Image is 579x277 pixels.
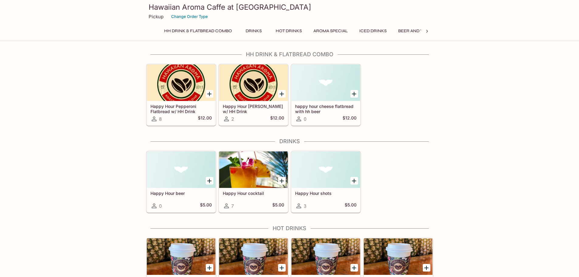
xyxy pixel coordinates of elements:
h5: Happy Hour beer [150,191,212,196]
h5: $12.00 [270,115,284,123]
h5: $5.00 [272,202,284,209]
span: 3 [304,203,306,209]
a: Happy Hour cocktail7$5.00 [219,151,288,213]
div: happy hour cheese flatbread with hh beer [291,64,360,101]
button: Change Order Type [168,12,211,21]
button: Iced Drinks [356,27,390,35]
span: 0 [304,116,306,122]
a: Happy Hour Pepperoni Flatbread w/ HH Drink8$12.00 [146,64,216,126]
span: 8 [159,116,162,122]
div: Caffe Con Latte [219,238,288,275]
span: 0 [159,203,162,209]
button: Add Caffe Filtro [206,264,213,272]
button: Add Happy Hour Margherita Flatbread w/ HH Drink [278,90,286,98]
button: Add Happy Hour shots [350,177,358,185]
h4: HH Drink & Flatbread Combo [146,51,433,58]
h5: $12.00 [343,115,357,123]
button: Add Happy Hour beer [206,177,213,185]
button: Aroma Special [310,27,351,35]
div: Espresso [364,238,433,275]
a: Happy Hour shots3$5.00 [291,151,360,213]
div: Happy Hour cocktail [219,151,288,188]
button: Add happy hour cheese flatbread with hh beer [350,90,358,98]
a: happy hour cheese flatbread with hh beer0$12.00 [291,64,360,126]
h5: $5.00 [345,202,357,209]
button: Add Americano [350,264,358,272]
button: Add Espresso [423,264,430,272]
button: Hot Drinks [272,27,305,35]
span: 7 [231,203,234,209]
div: Happy Hour beer [147,151,215,188]
h5: $12.00 [198,115,212,123]
div: Americano [291,238,360,275]
a: Happy Hour beer0$5.00 [146,151,216,213]
button: Drinks [240,27,267,35]
a: Happy Hour [PERSON_NAME] w/ HH Drink2$12.00 [219,64,288,126]
h5: Happy Hour cocktail [223,191,284,196]
h5: happy hour cheese flatbread with hh beer [295,104,357,114]
div: Happy Hour shots [291,151,360,188]
button: Add Happy Hour cocktail [278,177,286,185]
button: Add Caffe Con Latte [278,264,286,272]
h4: Drinks [146,138,433,145]
div: Caffe Filtro [147,238,215,275]
h5: Happy Hour shots [295,191,357,196]
button: Beer and Wine [395,27,436,35]
h5: $5.00 [200,202,212,209]
p: Pickup [149,14,164,19]
h3: Hawaiian Aroma Caffe at [GEOGRAPHIC_DATA] [149,2,431,12]
button: Add Happy Hour Pepperoni Flatbread w/ HH Drink [206,90,213,98]
h5: Happy Hour [PERSON_NAME] w/ HH Drink [223,104,284,114]
div: Happy Hour Pepperoni Flatbread w/ HH Drink [147,64,215,101]
button: HH Drink & Flatbread Combo [161,27,235,35]
span: 2 [231,116,234,122]
h5: Happy Hour Pepperoni Flatbread w/ HH Drink [150,104,212,114]
div: Happy Hour Margherita Flatbread w/ HH Drink [219,64,288,101]
h4: Hot Drinks [146,225,433,232]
